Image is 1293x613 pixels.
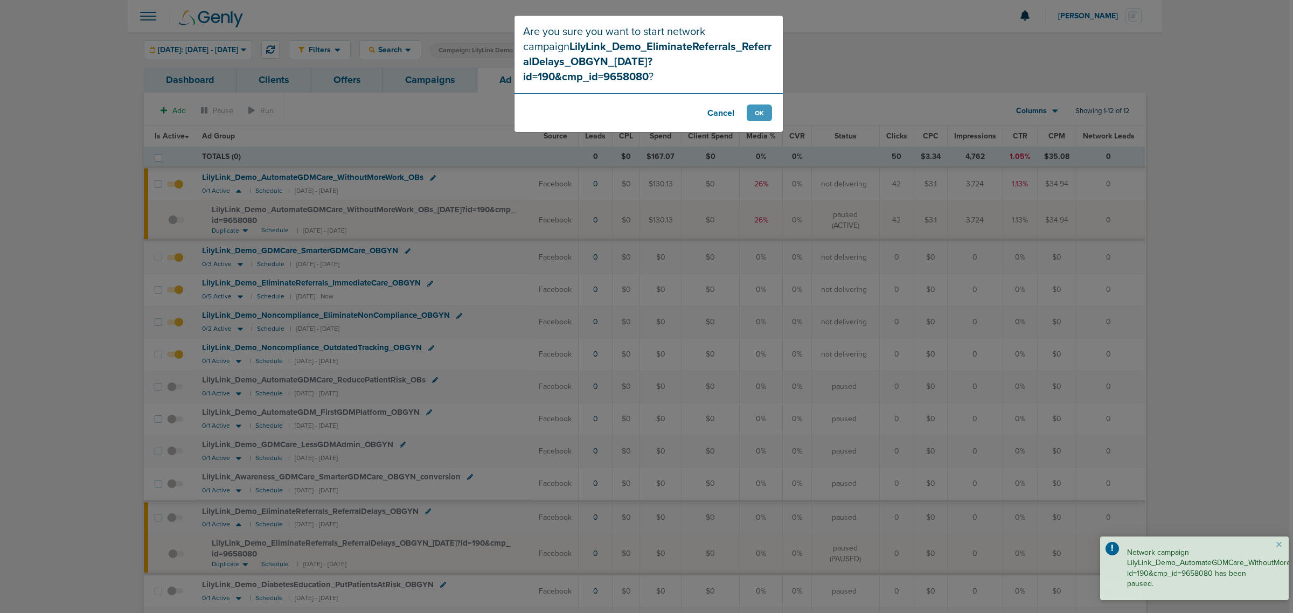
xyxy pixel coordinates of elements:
button: Close [1276,539,1282,552]
button: OK [747,105,772,121]
div: Are you sure you want to start network campaign ? [515,16,783,93]
button: Cancel [699,105,742,121]
strong: LilyLink_Demo_EliminateReferrals_ReferralDelays_OBGYN_[DATE]?id=190&cmp_id=9658080 [523,40,771,83]
div: Network campaign LilyLink_Demo_AutomateGDMCare_WithoutMoreWork_OBs_[DATE]?id=190&cmp_id=9658080 h... [1100,537,1289,600]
